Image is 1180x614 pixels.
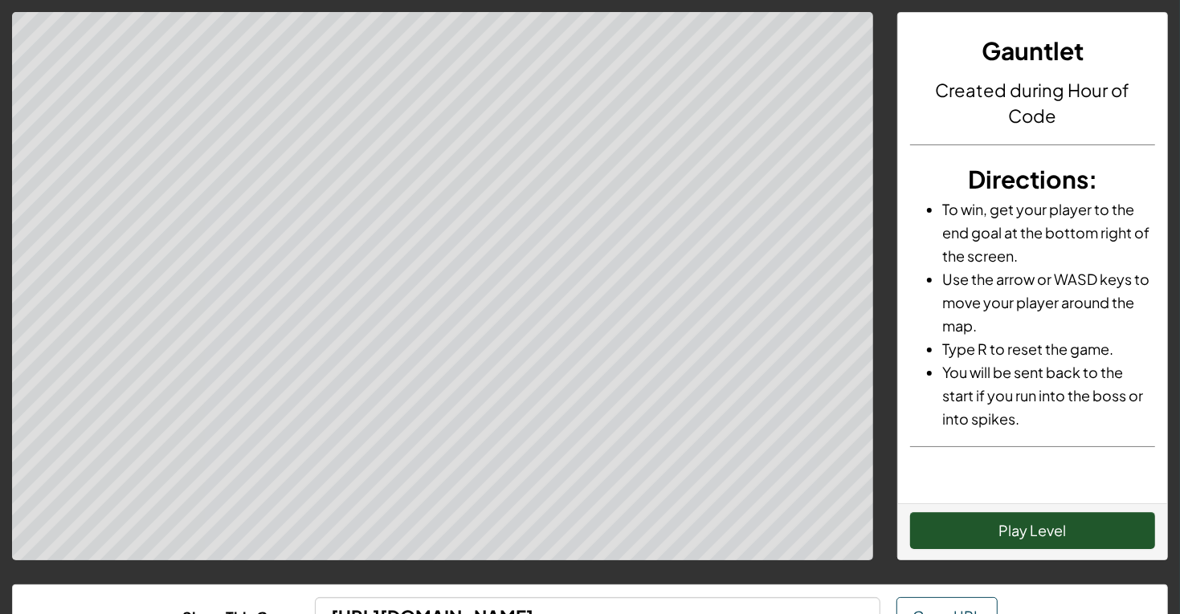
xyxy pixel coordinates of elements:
li: You will be sent back to the start if you run into the boss or into spikes. [942,360,1155,430]
li: To win, get your player to the end goal at the bottom right of the screen. [942,197,1155,267]
h3: : [910,161,1155,197]
li: Use the arrow or WASD keys to move your player around the map. [942,267,1155,337]
span: Directions [968,164,1088,194]
li: Type R to reset the game. [942,337,1155,360]
h3: Gauntlet [910,33,1155,69]
h4: Created during Hour of Code [910,77,1155,128]
button: Play Level [910,512,1155,549]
